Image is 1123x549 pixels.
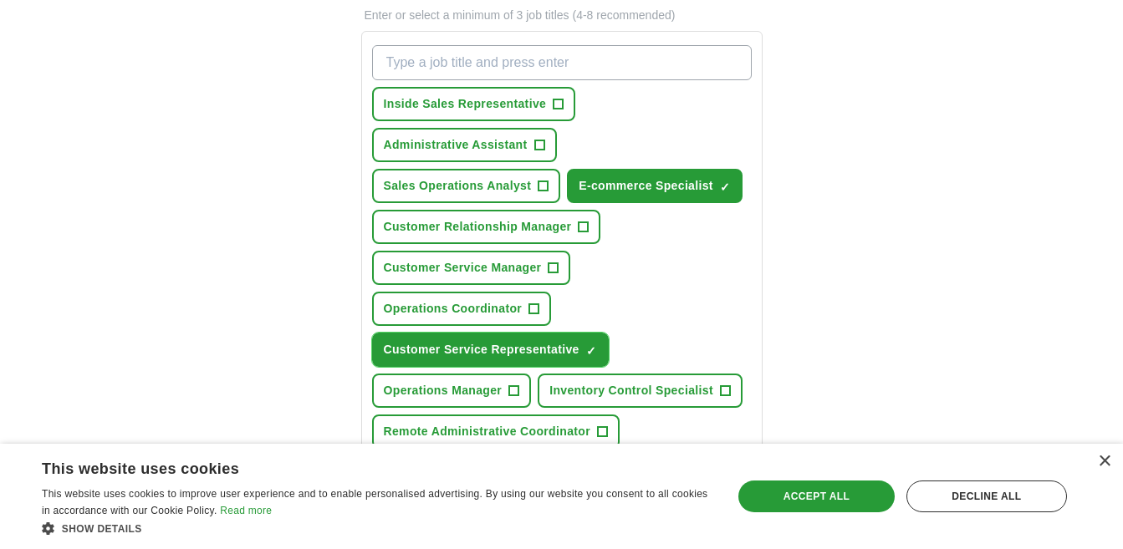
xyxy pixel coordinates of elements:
button: Administrative Assistant [372,128,557,162]
span: ✓ [720,180,730,194]
button: Customer Service Manager [372,251,571,285]
span: Administrative Assistant [384,136,528,154]
button: Remote Administrative Coordinator [372,414,620,449]
span: Customer Service Representative [384,341,579,358]
span: Sales Operations Analyst [384,177,532,195]
button: Operations Coordinator [372,292,552,326]
button: E-commerce Specialist✓ [567,169,743,203]
div: Accept all [738,480,895,512]
span: Show details [62,523,142,535]
button: Inside Sales Representative [372,87,576,121]
span: Customer Service Manager [384,259,542,277]
span: This website uses cookies to improve user experience and to enable personalised advertising. By u... [42,488,707,516]
span: Inventory Control Specialist [549,382,713,399]
button: Sales Operations Analyst [372,169,561,203]
button: Operations Manager [372,374,532,408]
span: Inside Sales Representative [384,95,547,113]
span: ✓ [586,344,596,358]
button: Inventory Control Specialist [538,374,743,408]
button: Customer Relationship Manager [372,210,601,244]
span: Operations Manager [384,382,503,399]
div: Decline all [906,480,1067,512]
input: Type a job title and press enter [372,45,752,80]
div: Close [1098,455,1110,468]
a: Read more, opens a new window [220,505,272,516]
div: Show details [42,520,712,536]
div: This website uses cookies [42,454,670,479]
span: E-commerce Specialist [579,177,713,195]
button: Customer Service Representative✓ [372,333,609,367]
p: Enter or select a minimum of 3 job titles (4-8 recommended) [361,7,763,24]
span: Operations Coordinator [384,300,523,318]
span: Customer Relationship Manager [384,218,572,236]
span: Remote Administrative Coordinator [384,423,591,440]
